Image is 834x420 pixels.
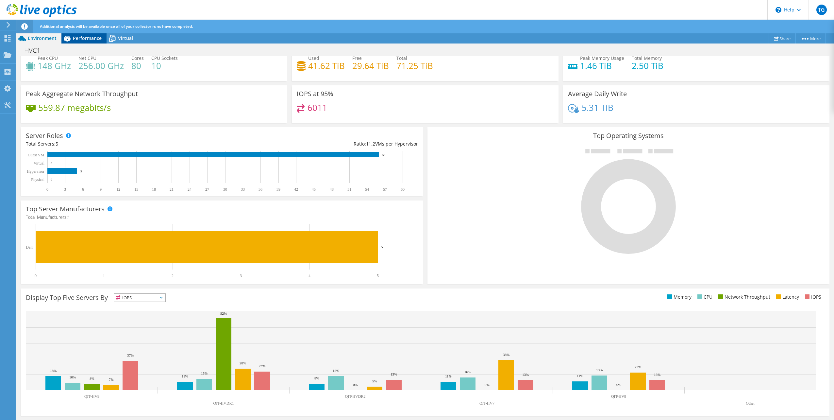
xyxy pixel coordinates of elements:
[34,161,45,166] text: Virtual
[151,62,178,69] h4: 10
[80,170,82,173] text: 5
[582,104,613,111] h4: 5.31 TiB
[654,373,660,376] text: 13%
[38,62,71,69] h4: 148 GHz
[151,55,178,61] span: CPU Sockets
[580,62,624,69] h4: 1.46 TiB
[294,187,298,192] text: 42
[696,293,712,301] li: CPU
[240,273,242,278] text: 3
[46,187,48,192] text: 0
[26,214,418,221] h4: Total Manufacturers:
[51,178,52,181] text: 0
[259,364,265,368] text: 24%
[464,370,471,374] text: 16%
[396,62,433,69] h4: 71.25 TiB
[479,401,494,406] text: QIT-HV7
[152,187,156,192] text: 18
[223,187,227,192] text: 30
[220,311,227,315] text: 92%
[28,153,44,157] text: Guest VM
[522,373,529,376] text: 13%
[27,169,44,174] text: Hypervisor
[276,187,280,192] text: 39
[309,273,310,278] text: 4
[127,353,134,357] text: 37%
[40,24,193,29] span: Additional analysis will be available once all of your collector runs have completed.
[308,104,327,111] h4: 6011
[308,55,319,61] span: Used
[118,35,133,41] span: Virtual
[312,187,316,192] text: 45
[333,369,339,373] text: 18%
[485,383,490,387] text: 0%
[64,187,66,192] text: 3
[391,372,397,376] text: 13%
[82,187,84,192] text: 6
[635,365,641,369] text: 23%
[78,62,124,69] h4: 256.00 GHz
[596,368,603,372] text: 19%
[445,374,452,378] text: 11%
[352,62,389,69] h4: 29.64 TiB
[503,353,509,357] text: 38%
[240,361,246,365] text: 28%
[347,187,351,192] text: 51
[353,383,358,387] text: 0%
[172,273,174,278] text: 2
[134,187,138,192] text: 15
[377,273,379,278] text: 5
[365,187,369,192] text: 54
[31,177,44,182] text: Physical
[616,383,621,387] text: 0%
[26,245,33,250] text: Dell
[776,7,781,13] svg: \n
[345,394,366,399] text: QIT-HVDR2
[330,187,334,192] text: 48
[69,375,76,379] text: 10%
[381,245,383,249] text: 5
[51,162,52,165] text: 0
[372,379,377,383] text: 5%
[577,374,583,378] text: 11%
[396,55,407,61] span: Total
[382,153,386,157] text: 56
[131,62,144,69] h4: 80
[131,55,144,61] span: Cores
[170,187,174,192] text: 21
[213,401,234,406] text: QIT-HVDR1
[580,55,624,61] span: Peak Memory Usage
[73,35,102,41] span: Performance
[803,293,821,301] li: IOPS
[352,55,362,61] span: Free
[632,55,662,61] span: Total Memory
[816,5,827,15] span: TG
[769,33,796,44] a: Share
[28,35,57,41] span: Environment
[38,104,111,111] h4: 559.87 megabits/s
[84,394,99,399] text: QIT-HV9
[297,90,333,97] h3: IOPS at 95%
[35,273,37,278] text: 0
[182,374,188,378] text: 11%
[109,377,114,381] text: 7%
[611,394,626,399] text: QIT-HV8
[100,187,102,192] text: 9
[26,205,105,213] h3: Top Server Manufacturers
[222,140,418,148] div: Ratio: VMs per Hypervisor
[38,55,58,61] span: Peak CPU
[401,187,405,192] text: 60
[383,187,387,192] text: 57
[795,33,826,44] a: More
[56,141,58,147] span: 5
[717,293,770,301] li: Network Throughput
[90,376,94,380] text: 8%
[775,293,799,301] li: Latency
[568,90,627,97] h3: Average Daily Write
[746,401,755,406] text: Other
[103,273,105,278] text: 1
[50,369,57,373] text: 18%
[632,62,663,69] h4: 2.50 TiB
[259,187,262,192] text: 36
[201,371,208,375] text: 15%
